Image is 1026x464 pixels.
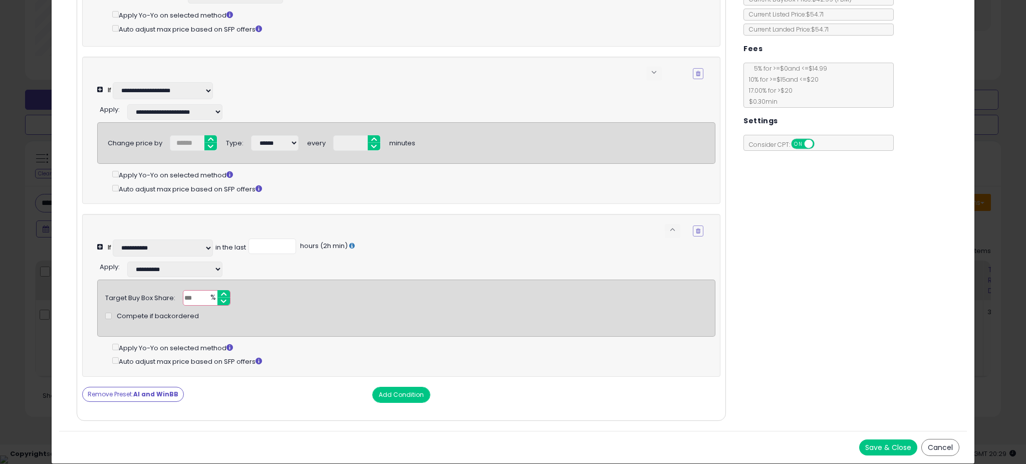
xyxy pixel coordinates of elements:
[215,243,246,253] div: in the last
[749,64,827,73] span: 5 % for >= $0 and <= $14.99
[100,105,118,114] span: Apply
[307,135,326,148] div: every
[743,115,778,127] h5: Settings
[226,135,243,148] div: Type:
[100,259,120,272] div: :
[112,169,715,180] div: Apply Yo-Yo on selected method
[743,43,762,55] h5: Fees
[100,102,120,115] div: :
[133,390,178,398] strong: AI and WinBB
[859,439,917,455] button: Save & Close
[696,228,700,234] i: Remove Condition
[921,439,959,456] button: Cancel
[82,387,184,402] button: Remove Preset:
[112,9,703,21] div: Apply Yo-Yo on selected method
[112,23,703,35] div: Auto adjust max price based on SFP offers
[299,241,348,251] span: hours (2h min)
[744,97,778,106] span: $0.30 min
[108,135,162,148] div: Change price by
[813,140,829,148] span: OFF
[112,342,715,353] div: Apply Yo-Yo on selected method
[389,135,415,148] div: minutes
[744,86,793,95] span: 17.00 % for > $20
[792,140,805,148] span: ON
[668,225,677,235] span: keyboard_arrow_up
[372,387,430,403] button: Add Condition
[112,183,715,194] div: Auto adjust max price based on SFP offers
[744,10,824,19] span: Current Listed Price: $54.71
[204,291,220,306] span: %
[696,71,700,77] i: Remove Condition
[112,355,715,367] div: Auto adjust max price based on SFP offers
[105,290,175,303] div: Target Buy Box Share:
[117,312,199,321] span: Compete if backordered
[744,25,829,34] span: Current Landed Price: $54.71
[744,75,819,84] span: 10 % for >= $15 and <= $20
[100,262,118,272] span: Apply
[744,140,828,149] span: Consider CPT:
[649,68,659,77] span: keyboard_arrow_down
